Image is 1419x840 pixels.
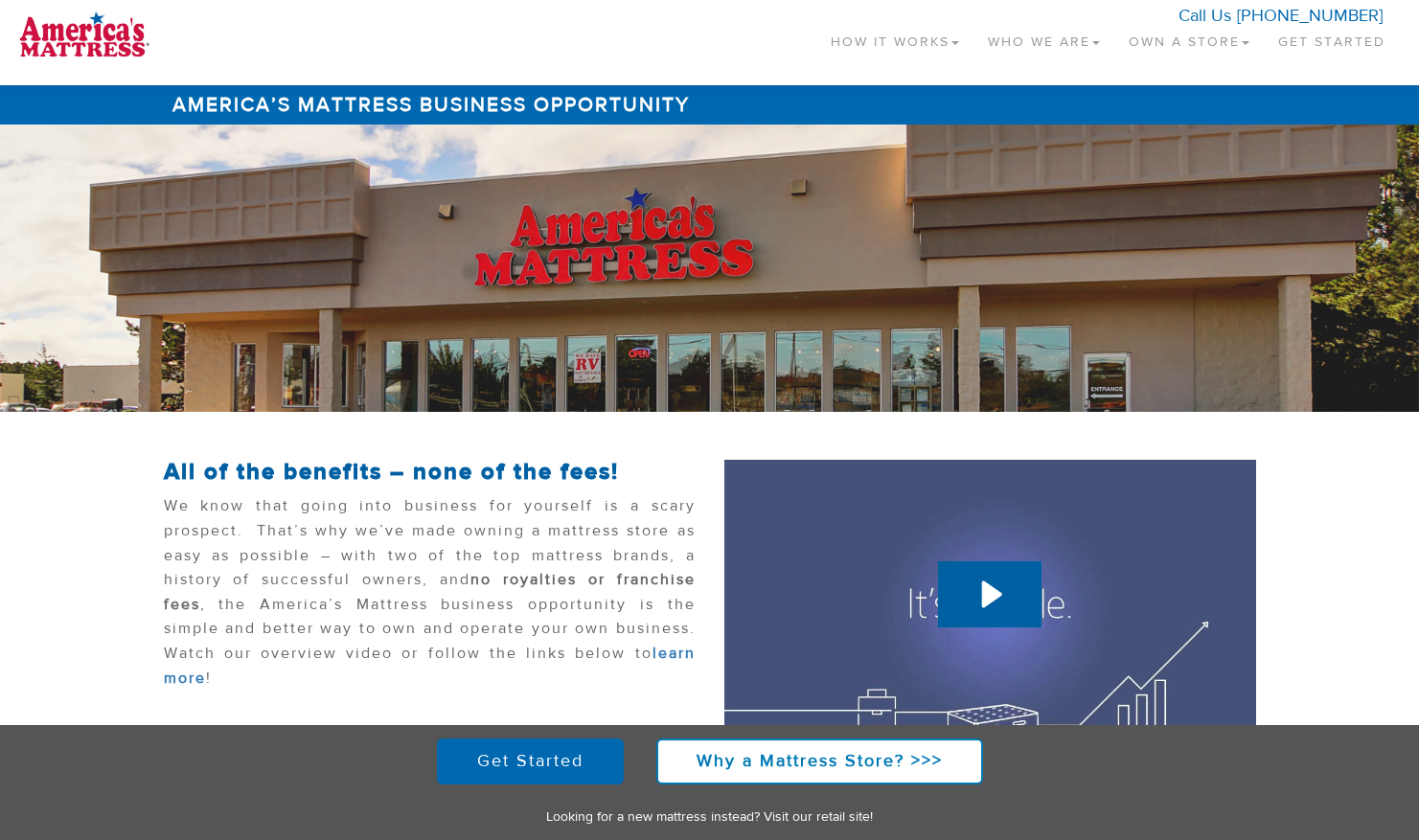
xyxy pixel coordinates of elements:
a: Who We Are [973,10,1114,66]
img: Video Thumbnail [724,460,1256,759]
a: Looking for a new mattress instead? Visit our retail site! [546,808,873,826]
p: We know that going into business for yourself is a scary prospect. That’s why we’ve made owning a... [164,494,696,700]
a: How It Works [816,10,973,66]
a: Why a Mattress Store? >>> [656,738,983,784]
a: Own a Store [1114,10,1264,66]
button: Play Video: AmMatt Sleep Simple Intro Video [938,561,1041,627]
strong: Why a Mattress Store? >>> [697,750,943,772]
strong: no royalties or franchise fees [164,570,696,614]
h2: All of the benefits – none of the fees! [164,460,696,485]
a: learn more [164,644,696,688]
a: [PHONE_NUMBER] [1237,5,1383,27]
h1: America’s Mattress Business Opportunity [164,85,1256,125]
span: Call Us [1179,5,1231,27]
a: Get Started [437,738,624,784]
img: logo [19,10,149,57]
a: Get Started [1264,10,1400,66]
